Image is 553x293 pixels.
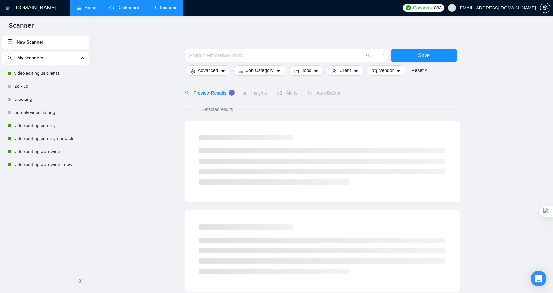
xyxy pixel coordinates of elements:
span: Insights [243,90,267,96]
span: info-circle [366,54,371,58]
span: holder [80,123,86,128]
a: us-only video editing [14,106,76,119]
span: holder [80,84,86,89]
button: setting [540,3,550,13]
li: My Scanners [2,52,89,171]
span: holder [80,136,86,141]
span: notification [277,91,282,95]
span: holder [80,149,86,154]
span: Save [418,51,430,59]
span: user [332,69,337,74]
span: holder [80,110,86,115]
span: caret-down [221,69,225,74]
span: holder [80,162,86,167]
span: user [450,6,454,10]
span: idcard [372,69,377,74]
div: Tooltip anchor [229,90,235,96]
a: ai editing [14,93,76,106]
span: search [5,56,15,60]
button: userClientcaret-down [327,65,364,76]
span: area-chart [243,91,247,95]
button: search [5,53,15,63]
span: double-left [78,278,84,284]
button: idcardVendorcaret-down [366,65,406,76]
a: searchScanner [152,5,176,10]
span: caret-down [354,69,358,74]
span: caret-down [276,69,281,74]
button: Save [391,49,457,62]
span: caret-down [396,69,401,74]
span: holder [80,97,86,102]
a: video editing wordwide + new clients [14,158,76,171]
span: setting [540,5,550,10]
a: video editing wordwide [14,145,76,158]
span: loading [378,54,384,59]
span: Jobs [302,67,311,74]
a: dashboardDashboard [109,5,139,10]
a: video editing us-only [14,119,76,132]
a: video editing us-only + new clients [14,132,76,145]
span: search [185,91,190,95]
span: caret-down [314,69,318,74]
span: Scanner [4,21,39,35]
span: Vendor [379,67,394,74]
a: video editing us clients [14,67,76,80]
li: New Scanner [2,36,89,49]
img: upwork-logo.png [406,5,411,10]
span: 863 [434,4,441,11]
a: homeHome [77,5,96,10]
span: Detected results [197,106,238,113]
span: Auto Bidder [308,90,340,96]
span: Connects: [413,4,433,11]
div: Open Intercom Messenger [531,271,546,286]
span: Job Category [246,67,273,74]
span: My Scanners [17,52,43,65]
img: logo [6,3,10,13]
button: settingAdvancedcaret-down [185,65,231,76]
span: Preview Results [185,90,232,96]
span: bars [239,69,243,74]
a: New Scanner [8,36,84,49]
span: robot [308,91,312,95]
input: Search Freelance Jobs... [189,52,363,60]
span: folder [294,69,299,74]
button: folderJobscaret-down [289,65,324,76]
a: Reset All [411,67,429,74]
span: setting [191,69,195,74]
span: Advanced [198,67,218,74]
a: setting [540,5,550,10]
span: holder [80,71,86,76]
button: barsJob Categorycaret-down [233,65,286,76]
span: Client [339,67,351,74]
span: Alerts [277,90,298,96]
a: 2d - 3d [14,80,76,93]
